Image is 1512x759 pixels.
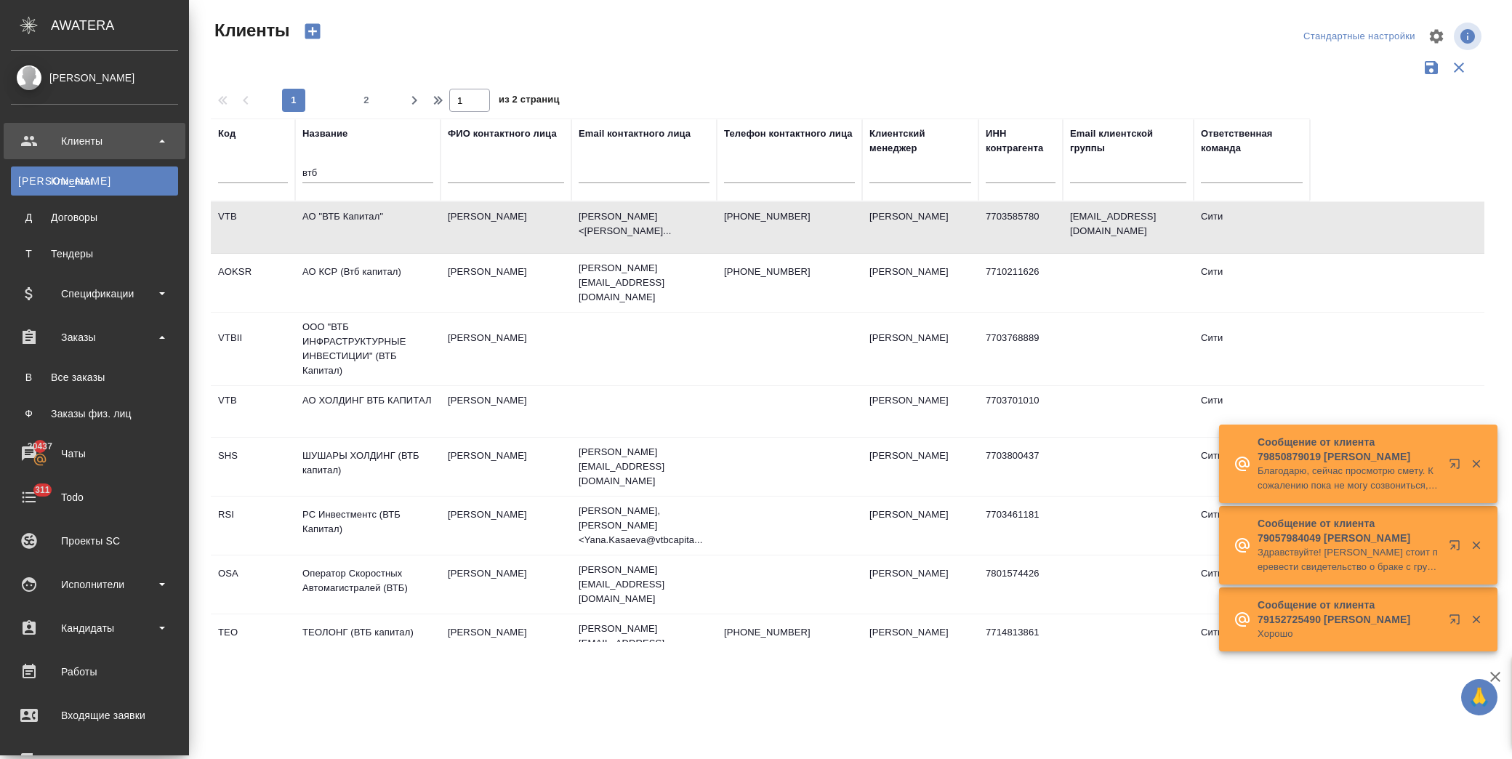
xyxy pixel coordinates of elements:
td: VTB [211,202,295,253]
div: Тендеры [18,246,171,261]
div: Исполнители [11,574,178,595]
p: Сообщение от клиента 79057984049 [PERSON_NAME] [1258,516,1439,545]
button: Открыть в новой вкладке [1440,605,1475,640]
td: ТЕОЛОНГ (ВТБ капитал) [295,618,441,669]
a: ВВсе заказы [11,363,178,392]
td: [PERSON_NAME] [862,500,978,551]
a: 20437Чаты [4,435,185,472]
td: [PERSON_NAME] [441,500,571,551]
a: 311Todo [4,479,185,515]
td: [PERSON_NAME] [862,324,978,374]
button: Закрыть [1461,613,1491,626]
td: [PERSON_NAME] [441,202,571,253]
a: Входящие заявки [4,697,185,734]
div: Заказы физ. лиц [18,406,171,421]
td: [PERSON_NAME] [441,386,571,437]
div: Email контактного лица [579,126,691,141]
td: [PERSON_NAME] [862,202,978,253]
td: [PERSON_NAME] [862,559,978,610]
p: Благодарю, сейчас просмотрю смету. К сожалению пока не могу созвониться, напишу Вам позже [1258,464,1439,493]
div: ИНН контрагента [986,126,1055,156]
td: SHS [211,441,295,492]
td: ШУШАРЫ ХОЛДИНГ (ВТБ капитал) [295,441,441,492]
td: [PERSON_NAME] [441,324,571,374]
td: Оператор Скоростных Автомагистралей (ВТБ) [295,559,441,610]
td: АО "ВТБ Капитал" [295,202,441,253]
div: Входящие заявки [11,704,178,726]
div: Кандидаты [11,617,178,639]
td: [PERSON_NAME] [862,618,978,669]
td: Сити [1194,257,1310,308]
p: [PERSON_NAME] <[PERSON_NAME]... [579,209,709,238]
a: ФЗаказы физ. лиц [11,399,178,428]
p: [PHONE_NUMBER] [724,209,855,224]
div: Все заказы [18,370,171,385]
a: Проекты SC [4,523,185,559]
button: Открыть в новой вкладке [1440,449,1475,484]
div: AWATERA [51,11,189,40]
td: Сити [1194,500,1310,551]
div: Договоры [18,210,171,225]
a: [PERSON_NAME]Клиенты [11,166,178,196]
td: VTBII [211,324,295,374]
td: 7703585780 [978,202,1063,253]
div: Название [302,126,347,141]
td: Сити [1194,386,1310,437]
button: Открыть в новой вкладке [1440,531,1475,566]
td: 7703461181 [978,500,1063,551]
button: 2 [355,89,378,112]
a: Работы [4,654,185,690]
div: ФИО контактного лица [448,126,557,141]
td: AOKSR [211,257,295,308]
td: [PERSON_NAME] [441,257,571,308]
a: ТТендеры [11,239,178,268]
td: [PERSON_NAME] [441,618,571,669]
td: RSI [211,500,295,551]
td: Сити [1194,202,1310,253]
div: Ответственная команда [1201,126,1303,156]
td: [PERSON_NAME] [862,257,978,308]
td: АО ХОЛДИНГ ВТБ КАПИТАЛ [295,386,441,437]
div: Клиентский менеджер [869,126,971,156]
td: 7703800437 [978,441,1063,492]
p: [PERSON_NAME], [PERSON_NAME] <Yana.Kasaeva@vtbcapita... [579,504,709,547]
td: [PERSON_NAME] [862,386,978,437]
td: Сити [1194,441,1310,492]
td: [EMAIL_ADDRESS][DOMAIN_NAME] [1063,202,1194,253]
span: 2 [355,93,378,108]
span: Настроить таблицу [1419,19,1454,54]
span: Клиенты [211,19,289,42]
p: [PHONE_NUMBER] [724,625,855,640]
p: [PERSON_NAME][EMAIL_ADDRESS][DOMAIN_NAME] [579,261,709,305]
div: Работы [11,661,178,683]
button: Создать [295,19,330,44]
td: РС Инвестментс (ВТБ Капитал) [295,500,441,551]
div: Заказы [11,326,178,348]
p: Здравствуйте! [PERSON_NAME] стоит перевести свидетельство о браке с грузинского на русский? [1258,545,1439,574]
span: из 2 страниц [499,91,560,112]
p: Сообщение от клиента 79152725490 [PERSON_NAME] [1258,598,1439,627]
span: Посмотреть информацию [1454,23,1484,50]
td: 7801574426 [978,559,1063,610]
td: 7703768889 [978,324,1063,374]
div: Проекты SC [11,530,178,552]
td: 7714813861 [978,618,1063,669]
p: [PERSON_NAME][EMAIL_ADDRESS][DOMAIN_NAME] [579,445,709,489]
td: Сити [1194,324,1310,374]
button: Закрыть [1461,539,1491,552]
td: [PERSON_NAME] [441,441,571,492]
button: Закрыть [1461,457,1491,470]
div: [PERSON_NAME] [11,70,178,86]
div: Код [218,126,236,141]
span: 20437 [19,439,61,454]
td: ООО "ВТБ ИНФРАСТРУКТУРНЫЕ ИНВЕСТИЦИИ" (ВТБ Капитал) [295,313,441,385]
div: Todo [11,486,178,508]
div: Чаты [11,443,178,465]
button: Сбросить фильтры [1445,54,1473,81]
p: [PERSON_NAME][EMAIL_ADDRESS][DOMAIN_NAME] [579,622,709,665]
div: Клиенты [11,130,178,152]
td: Сити [1194,618,1310,669]
td: VTB [211,386,295,437]
div: split button [1300,25,1419,48]
p: Хорошо [1258,627,1439,641]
